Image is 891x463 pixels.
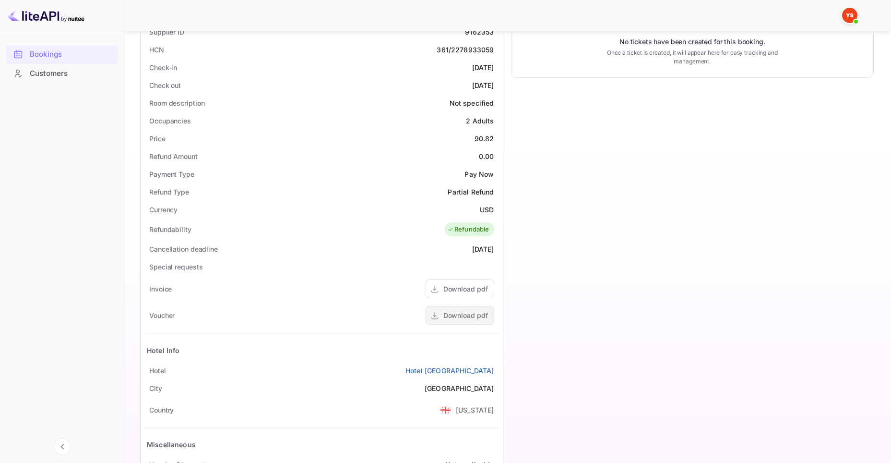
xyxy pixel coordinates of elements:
div: [DATE] [472,244,494,254]
div: HCN [149,45,164,55]
div: Hotel Info [147,345,180,355]
div: Bookings [30,49,114,60]
div: Invoice [149,284,172,294]
div: Download pdf [443,284,488,294]
div: Pay Now [464,169,494,179]
img: Yandex Support [842,8,857,23]
div: Refundable [447,225,489,234]
div: [DATE] [472,80,494,90]
p: No tickets have been created for this booking. [619,37,765,47]
div: Customers [6,64,119,83]
button: Collapse navigation [54,438,71,455]
a: Bookings [6,45,119,63]
div: Bookings [6,45,119,64]
div: Check out [149,80,181,90]
div: [GEOGRAPHIC_DATA] [425,383,494,393]
div: City [149,383,162,393]
div: Hotel [149,366,166,376]
div: USD [480,205,494,215]
a: Customers [6,64,119,82]
div: Voucher [149,310,175,320]
div: 90.82 [475,134,494,144]
div: Cancellation deadline [149,244,218,254]
div: Not specified [450,98,494,108]
div: Price [149,134,166,144]
div: Partial Refund [448,187,494,197]
div: Refund Amount [149,151,198,161]
div: [US_STATE] [456,405,494,415]
div: Check-in [149,62,177,73]
div: Country [149,405,174,415]
div: 9162353 [465,27,494,37]
div: Special requests [149,262,202,272]
a: Hotel [GEOGRAPHIC_DATA] [405,366,494,376]
div: Currency [149,205,178,215]
img: LiteAPI logo [8,8,84,23]
div: 361/2278933059 [437,45,494,55]
div: [DATE] [472,62,494,73]
div: Refund Type [149,187,189,197]
div: Refundability [149,224,191,234]
div: 0.00 [479,151,494,161]
p: Once a ticket is created, it will appear here for easy tracking and management. [595,49,790,66]
div: Miscellaneous [147,439,196,450]
div: Download pdf [443,310,488,320]
span: United States [440,401,451,418]
div: Payment Type [149,169,194,179]
div: Room description [149,98,204,108]
div: Occupancies [149,116,191,126]
div: Customers [30,68,114,79]
div: Supplier ID [149,27,184,37]
div: 2 Adults [466,116,494,126]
